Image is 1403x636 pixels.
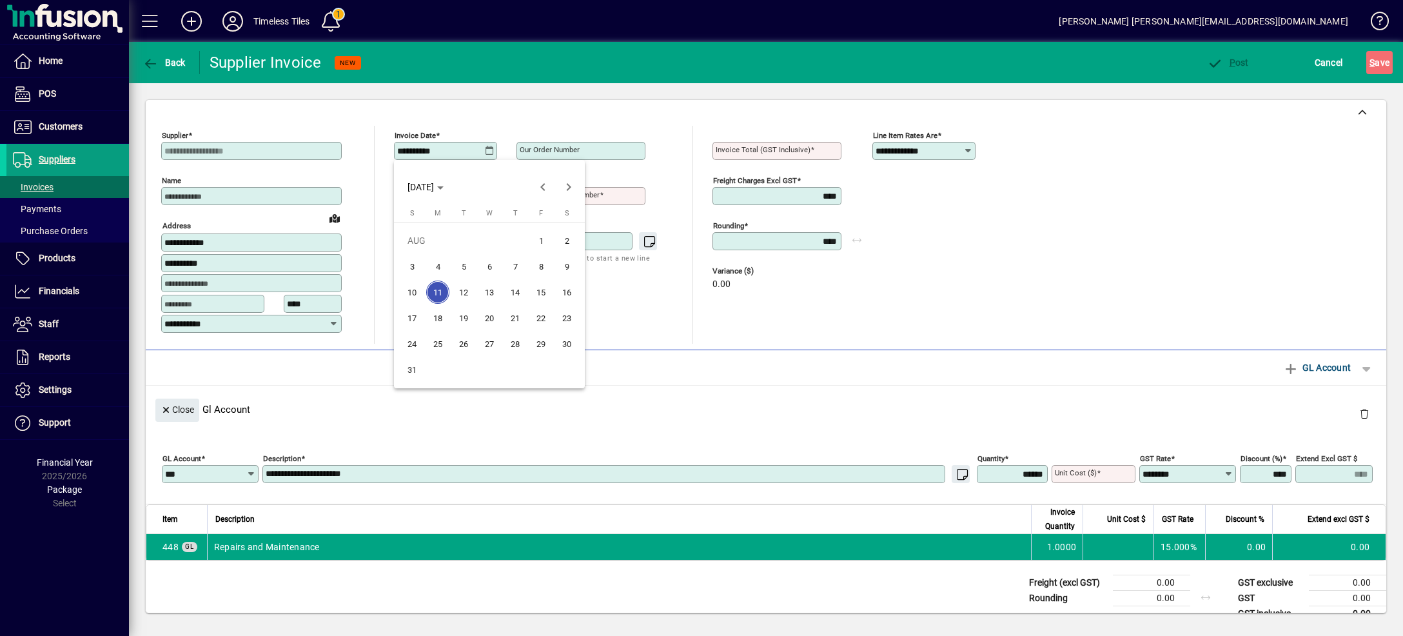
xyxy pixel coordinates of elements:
button: Mon Aug 25 2025 [425,331,451,357]
button: Thu Aug 28 2025 [502,331,528,357]
span: 26 [452,332,475,355]
span: 13 [478,281,501,304]
button: Mon Aug 04 2025 [425,253,451,279]
span: 10 [400,281,424,304]
button: Fri Aug 15 2025 [528,279,554,305]
span: 27 [478,332,501,355]
button: Tue Aug 05 2025 [451,253,476,279]
span: 6 [478,255,501,278]
span: 8 [529,255,553,278]
span: M [435,209,441,217]
span: 1 [529,229,553,252]
button: Fri Aug 01 2025 [528,228,554,253]
button: Sun Aug 24 2025 [399,331,425,357]
button: Sat Aug 02 2025 [554,228,580,253]
button: Sat Aug 30 2025 [554,331,580,357]
button: Wed Aug 06 2025 [476,253,502,279]
button: Sat Aug 16 2025 [554,279,580,305]
span: 5 [452,255,475,278]
button: Sun Aug 03 2025 [399,253,425,279]
span: 4 [426,255,449,278]
span: 19 [452,306,475,330]
button: Fri Aug 29 2025 [528,331,554,357]
span: 17 [400,306,424,330]
button: Next month [556,174,582,200]
span: 21 [504,306,527,330]
span: F [539,209,543,217]
span: 18 [426,306,449,330]
span: 7 [504,255,527,278]
button: Thu Aug 21 2025 [502,305,528,331]
span: T [513,209,518,217]
span: 11 [426,281,449,304]
span: 28 [504,332,527,355]
button: Mon Aug 11 2025 [425,279,451,305]
td: AUG [399,228,528,253]
span: S [565,209,569,217]
span: W [486,209,493,217]
span: 20 [478,306,501,330]
button: Fri Aug 08 2025 [528,253,554,279]
span: T [462,209,466,217]
span: 29 [529,332,553,355]
span: 31 [400,358,424,381]
button: Fri Aug 22 2025 [528,305,554,331]
span: 15 [529,281,553,304]
span: 25 [426,332,449,355]
span: 2 [555,229,578,252]
button: Sun Aug 10 2025 [399,279,425,305]
span: 23 [555,306,578,330]
span: 3 [400,255,424,278]
span: 12 [452,281,475,304]
button: Choose month and year [402,175,449,199]
button: Wed Aug 27 2025 [476,331,502,357]
span: 16 [555,281,578,304]
button: Wed Aug 13 2025 [476,279,502,305]
button: Tue Aug 12 2025 [451,279,476,305]
span: 30 [555,332,578,355]
span: S [410,209,415,217]
span: 22 [529,306,553,330]
span: 14 [504,281,527,304]
button: Sun Aug 31 2025 [399,357,425,383]
button: Sat Aug 23 2025 [554,305,580,331]
button: Thu Aug 07 2025 [502,253,528,279]
button: Mon Aug 18 2025 [425,305,451,331]
button: Sat Aug 09 2025 [554,253,580,279]
button: Sun Aug 17 2025 [399,305,425,331]
span: 24 [400,332,424,355]
button: Thu Aug 14 2025 [502,279,528,305]
button: Tue Aug 26 2025 [451,331,476,357]
span: [DATE] [407,182,434,192]
button: Wed Aug 20 2025 [476,305,502,331]
button: Tue Aug 19 2025 [451,305,476,331]
button: Previous month [530,174,556,200]
span: 9 [555,255,578,278]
